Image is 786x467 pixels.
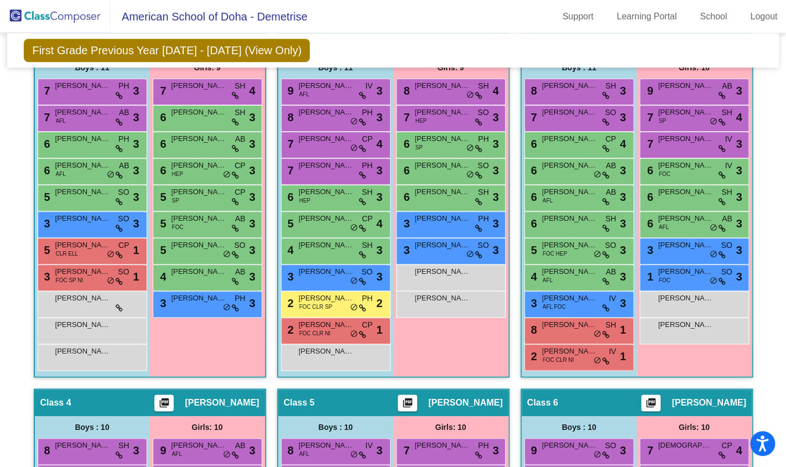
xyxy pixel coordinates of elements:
span: [PERSON_NAME] [171,293,227,304]
span: 3 [620,162,626,179]
span: AFL [56,117,66,125]
span: 3 [736,268,742,285]
span: [PERSON_NAME] [299,346,354,357]
span: [PERSON_NAME] [299,133,354,144]
span: 6 [644,191,653,203]
span: 3 [620,82,626,99]
span: 4 [736,109,742,126]
span: American School of Doha - Demetrise [111,8,308,25]
span: 3 [376,242,382,258]
span: SO [605,240,616,251]
span: 3 [285,271,294,283]
span: SP [172,196,179,205]
span: 8 [528,324,537,336]
span: [PERSON_NAME] [415,186,470,198]
span: [PERSON_NAME] [415,440,470,451]
span: 6 [401,191,410,203]
span: SO [721,240,732,251]
span: FOC CLR SP [299,303,332,311]
span: do_not_disturb_alt [350,277,358,286]
span: [PERSON_NAME] [55,346,111,357]
span: [PERSON_NAME] [658,293,714,304]
button: Print Students Details [398,395,417,411]
span: FOC HEP [543,250,567,258]
span: 7 [285,164,294,177]
span: 5 [528,244,537,256]
span: [PERSON_NAME] [542,346,597,357]
span: 1 [133,242,139,258]
span: [PERSON_NAME] [658,319,714,330]
span: SH [362,186,372,198]
span: 7 [528,111,537,123]
span: [PERSON_NAME] [542,160,597,171]
span: PH [478,440,488,452]
span: 6 [41,164,50,177]
span: CLR ELL [56,250,79,258]
span: CP [235,160,245,172]
span: AFL [543,196,553,205]
span: 6 [158,111,166,123]
span: 1 [620,348,626,365]
span: 3 [736,189,742,205]
div: Boys : 10 [278,416,393,438]
span: [PERSON_NAME] [299,293,354,304]
span: 4 [528,271,537,283]
span: do_not_disturb_alt [710,277,717,286]
span: 3 [249,295,255,312]
span: AB [606,160,616,172]
span: [PERSON_NAME] [55,80,111,91]
span: [PERSON_NAME] [299,440,354,451]
span: [PERSON_NAME] [415,80,470,91]
span: SO [234,240,245,251]
span: AB [235,440,246,452]
span: 3 [620,242,626,258]
span: 5 [285,217,294,230]
span: SH [605,319,616,331]
span: 4 [376,215,382,232]
span: 1 [133,268,139,285]
span: [PERSON_NAME] [415,213,470,224]
div: Girls: 10 [150,416,265,438]
span: SH [235,107,245,118]
span: [PERSON_NAME] [171,440,227,451]
span: 6 [644,164,653,177]
span: Class 4 [40,397,71,408]
span: 3 [249,136,255,152]
a: Learning Portal [608,8,686,25]
span: 3 [401,217,410,230]
span: [PERSON_NAME] [55,107,111,118]
span: AFL [56,170,66,178]
span: CP [118,240,129,251]
span: 6 [285,191,294,203]
span: do_not_disturb_alt [107,277,114,286]
span: 3 [376,189,382,205]
span: [PERSON_NAME] [55,266,111,277]
span: 7 [401,111,410,123]
span: 3 [249,215,255,232]
span: AFL [659,223,669,231]
span: [PERSON_NAME] [171,240,227,251]
span: 2 [285,324,294,336]
span: 8 [528,85,537,97]
span: SO [477,160,488,172]
span: [PERSON_NAME] [PERSON_NAME] [171,266,227,277]
span: [PERSON_NAME] [415,160,470,171]
span: FOC CLR NI [299,329,331,338]
span: 2 [528,350,537,362]
span: 2 [376,295,382,312]
span: [PERSON_NAME] [542,107,597,118]
span: AB [235,213,246,225]
span: 3 [620,295,626,312]
span: [PERSON_NAME] [415,240,470,251]
span: [PERSON_NAME] [299,319,354,330]
span: 5 [41,244,50,256]
span: Class 6 [527,397,558,408]
a: Logout [741,8,786,25]
span: [PERSON_NAME] [PERSON_NAME] [542,240,597,251]
span: [PERSON_NAME] [658,266,714,277]
span: CP [235,186,245,198]
span: 6 [401,138,410,150]
span: [PERSON_NAME] [658,80,714,91]
span: IV [725,133,732,145]
span: SO [605,440,616,452]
